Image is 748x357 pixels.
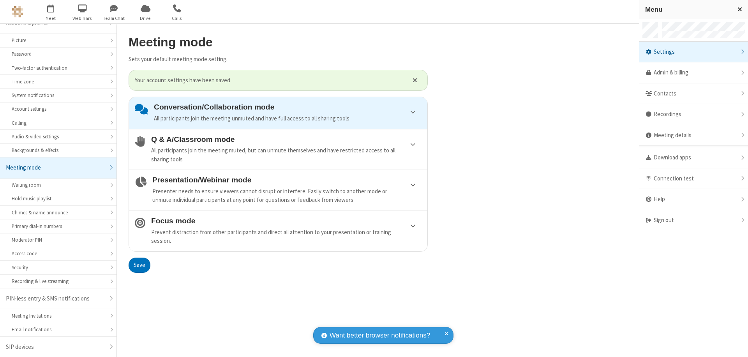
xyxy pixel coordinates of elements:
[129,35,428,49] h2: Meeting mode
[151,217,422,225] h4: Focus mode
[12,6,23,18] img: QA Selenium DO NOT DELETE OR CHANGE
[12,92,105,99] div: System notifications
[639,189,748,210] div: Help
[68,15,97,22] span: Webinars
[639,42,748,63] div: Settings
[12,264,105,271] div: Security
[645,6,730,13] h3: Menu
[151,146,422,164] div: All participants join the meeting muted, but can unmute themselves and have restricted access to ...
[12,223,105,230] div: Primary dial-in numbers
[154,114,422,123] div: All participants join the meeting unmuted and have full access to all sharing tools
[99,15,129,22] span: Team Chat
[12,105,105,113] div: Account settings
[639,210,748,231] div: Sign out
[154,103,422,111] h4: Conversation/Collaboration mode
[12,78,105,85] div: Time zone
[409,74,422,86] button: Close alert
[152,187,422,205] div: Presenter needs to ensure viewers cannot disrupt or interfere. Easily switch to another mode or u...
[151,135,422,143] h4: Q & A/Classroom mode
[12,277,105,285] div: Recording & live streaming
[12,147,105,154] div: Backgrounds & effects
[12,209,105,216] div: Chimes & name announce
[12,119,105,127] div: Calling
[12,312,105,320] div: Meeting Invitations
[12,195,105,202] div: Hold music playlist
[639,168,748,189] div: Connection test
[129,55,428,64] p: Sets your default meeting mode setting.
[152,176,422,184] h4: Presentation/Webinar mode
[6,343,105,352] div: SIP devices
[639,147,748,168] div: Download apps
[12,250,105,257] div: Access code
[639,104,748,125] div: Recordings
[12,326,105,333] div: Email notifications
[135,76,403,85] span: Your account settings have been saved
[36,15,65,22] span: Meet
[129,258,150,273] button: Save
[12,64,105,72] div: Two-factor authentication
[639,125,748,146] div: Meeting details
[12,181,105,189] div: Waiting room
[639,83,748,104] div: Contacts
[12,133,105,140] div: Audio & video settings
[12,37,105,44] div: Picture
[131,15,160,22] span: Drive
[639,62,748,83] a: Admin & billing
[6,163,105,172] div: Meeting mode
[162,15,192,22] span: Calls
[6,294,105,303] div: PIN-less entry & SMS notifications
[330,330,430,341] span: Want better browser notifications?
[151,228,422,246] div: Prevent distraction from other participants and direct all attention to your presentation or trai...
[12,50,105,58] div: Password
[12,236,105,244] div: Moderator PIN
